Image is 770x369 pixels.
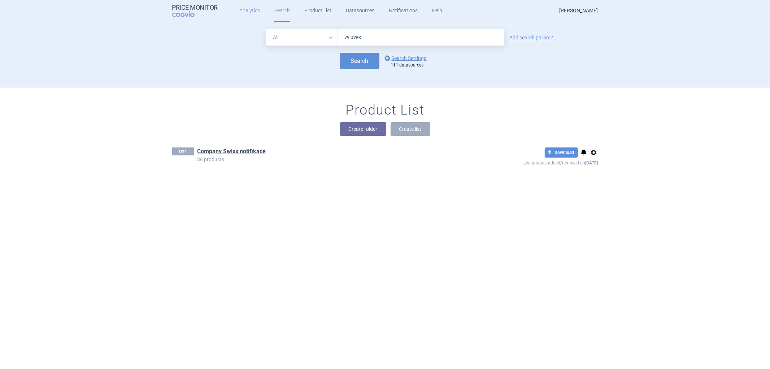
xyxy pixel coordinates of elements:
[545,147,578,158] button: Download
[197,147,266,155] a: Company Swixx notifikace
[340,53,379,69] button: Search
[172,147,194,155] p: LIST
[172,11,205,17] span: COGVIO
[172,4,218,11] strong: Price Monitor
[470,158,598,167] p: Last product added/removed on
[391,63,430,68] div: datasources
[391,122,430,136] button: Create list
[510,35,553,40] a: Add search param?
[172,4,218,18] a: Price MonitorCOGVIO
[197,147,266,157] h1: Company Swixx notifikace
[340,122,386,136] button: Create folder
[391,63,399,68] strong: 111
[346,102,425,119] h1: Product List
[197,157,470,162] p: 36 products
[586,160,598,166] strong: [DATE]
[383,54,427,63] a: Search Settings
